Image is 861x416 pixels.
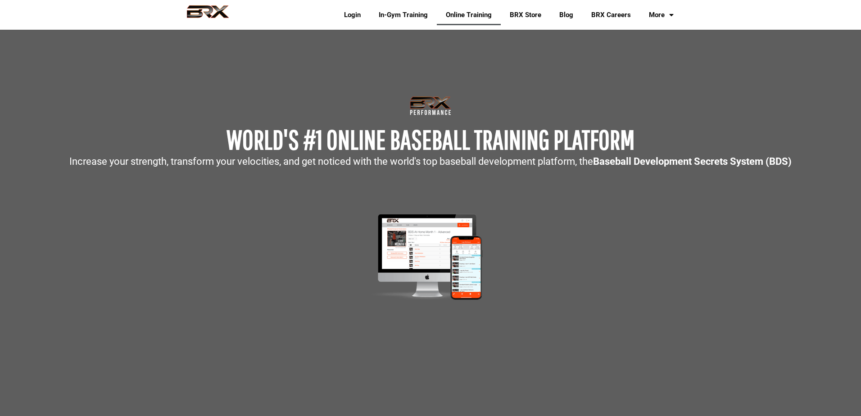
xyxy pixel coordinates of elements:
[408,95,453,117] img: Transparent-Black-BRX-Logo-White-Performance
[640,5,683,25] a: More
[359,212,502,302] img: Mockup-2-large
[227,124,634,155] span: WORLD'S #1 ONLINE BASEBALL TRAINING PLATFORM
[437,5,501,25] a: Online Training
[5,157,856,167] p: Increase your strength, transform your velocities, and get noticed with the world's top baseball ...
[501,5,550,25] a: BRX Store
[370,5,437,25] a: In-Gym Training
[550,5,582,25] a: Blog
[335,5,370,25] a: Login
[328,5,683,25] div: Navigation Menu
[178,5,237,25] img: BRX Performance
[582,5,640,25] a: BRX Careers
[593,156,792,167] strong: Baseball Development Secrets System (BDS)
